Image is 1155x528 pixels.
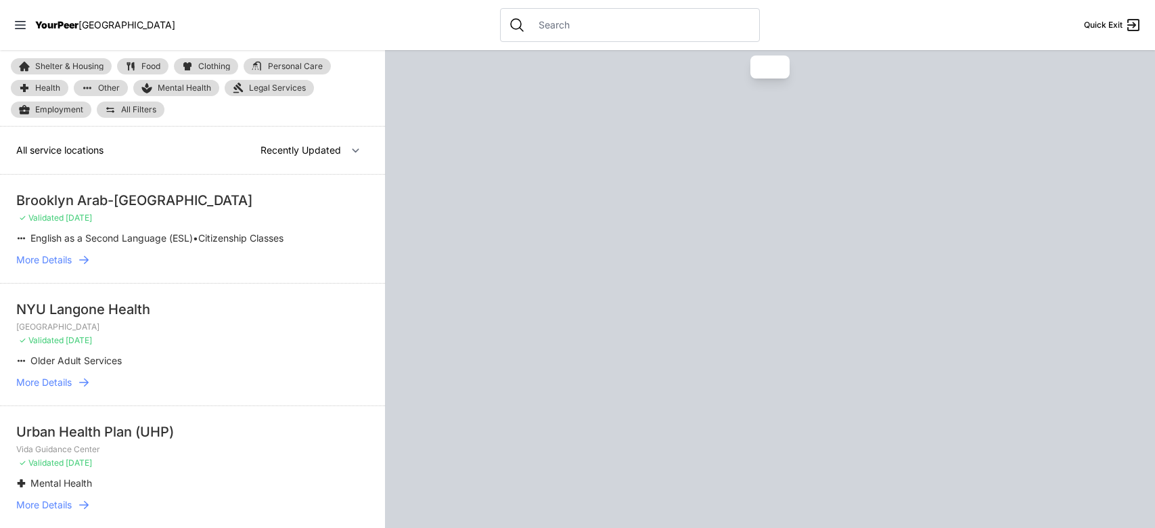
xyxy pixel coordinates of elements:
[30,355,122,366] span: Older Adult Services
[16,422,369,441] div: Urban Health Plan (UHP)
[11,102,91,118] a: Employment
[16,253,369,267] a: More Details
[35,104,83,115] span: Employment
[244,58,331,74] a: Personal Care
[66,213,92,223] span: [DATE]
[16,376,369,389] a: More Details
[30,477,92,489] span: Mental Health
[78,19,175,30] span: [GEOGRAPHIC_DATA]
[530,18,751,32] input: Search
[1084,17,1141,33] a: Quick Exit
[35,19,78,30] span: YourPeer
[74,80,128,96] a: Other
[11,58,112,74] a: Shelter & Housing
[16,300,369,319] div: NYU Langone Health
[158,83,211,93] span: Mental Health
[16,322,369,332] p: [GEOGRAPHIC_DATA]
[121,106,156,114] span: All Filters
[249,83,306,93] span: Legal Services
[16,144,104,156] span: All service locations
[198,62,230,70] span: Clothing
[225,80,314,96] a: Legal Services
[66,458,92,468] span: [DATE]
[1084,20,1123,30] span: Quick Exit
[19,335,64,345] span: ✓ Validated
[35,21,175,29] a: YourPeer[GEOGRAPHIC_DATA]
[98,84,120,92] span: Other
[141,62,160,70] span: Food
[16,191,369,210] div: Brooklyn Arab-[GEOGRAPHIC_DATA]
[19,458,64,468] span: ✓ Validated
[174,58,238,74] a: Clothing
[16,444,369,455] p: Vida Guidance Center
[133,80,219,96] a: Mental Health
[30,232,193,244] span: English as a Second Language (ESL)
[19,213,64,223] span: ✓ Validated
[16,376,72,389] span: More Details
[35,84,60,92] span: Health
[16,498,369,512] a: More Details
[11,80,68,96] a: Health
[198,232,284,244] span: Citizenship Classes
[268,62,323,70] span: Personal Care
[35,62,104,70] span: Shelter & Housing
[16,498,72,512] span: More Details
[193,232,198,244] span: •
[16,253,72,267] span: More Details
[66,335,92,345] span: [DATE]
[97,102,164,118] a: All Filters
[117,58,168,74] a: Food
